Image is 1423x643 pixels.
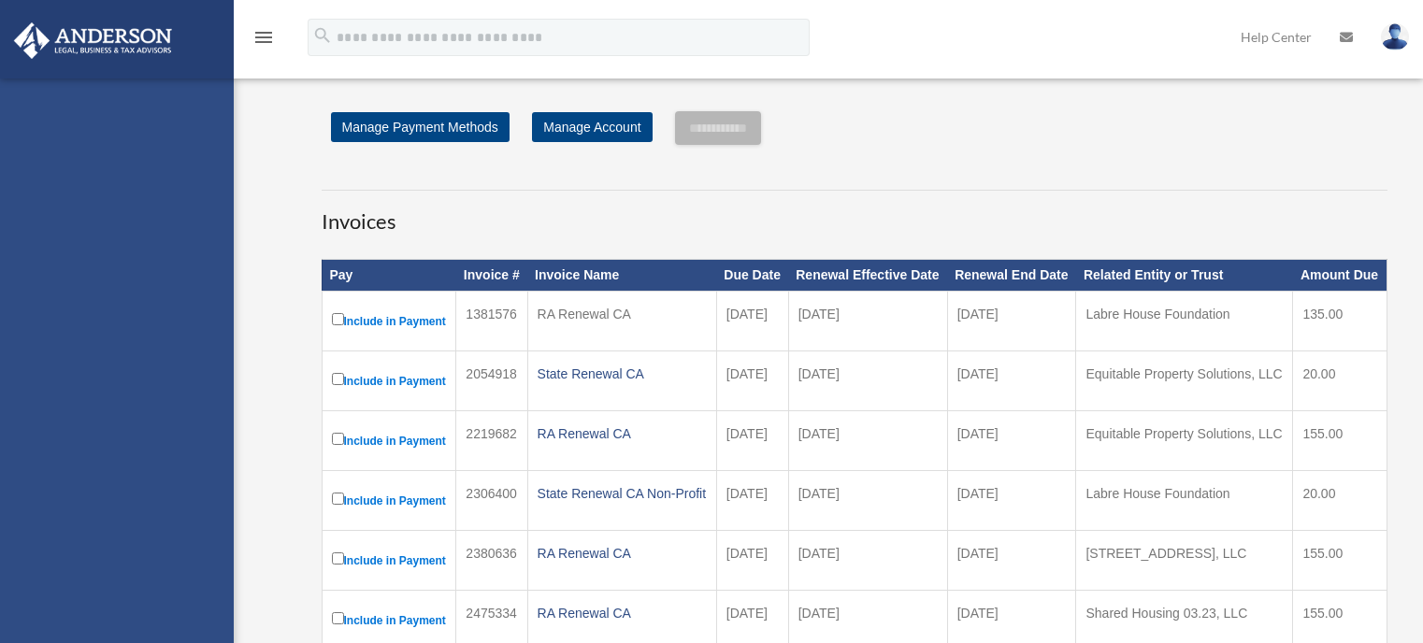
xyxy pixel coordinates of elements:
[1293,291,1387,350] td: 135.00
[716,470,788,530] td: [DATE]
[532,112,652,142] a: Manage Account
[947,410,1076,470] td: [DATE]
[788,291,947,350] td: [DATE]
[1076,260,1293,292] th: Related Entity or Trust
[788,470,947,530] td: [DATE]
[332,612,344,624] input: Include in Payment
[716,291,788,350] td: [DATE]
[456,350,527,410] td: 2054918
[538,480,707,507] div: State Renewal CA Non-Profit
[456,530,527,590] td: 2380636
[1076,530,1293,590] td: [STREET_ADDRESS], LLC
[322,190,1387,236] h3: Invoices
[456,470,527,530] td: 2306400
[947,260,1076,292] th: Renewal End Date
[1076,470,1293,530] td: Labre House Foundation
[322,260,456,292] th: Pay
[1293,350,1387,410] td: 20.00
[252,33,275,49] a: menu
[332,608,447,632] label: Include in Payment
[1293,470,1387,530] td: 20.00
[8,22,178,59] img: Anderson Advisors Platinum Portal
[332,549,447,572] label: Include in Payment
[456,291,527,350] td: 1381576
[312,25,333,46] i: search
[538,600,707,626] div: RA Renewal CA
[788,350,947,410] td: [DATE]
[788,260,947,292] th: Renewal Effective Date
[332,309,447,333] label: Include in Payment
[788,530,947,590] td: [DATE]
[788,410,947,470] td: [DATE]
[538,421,707,447] div: RA Renewal CA
[332,369,447,393] label: Include in Payment
[456,410,527,470] td: 2219682
[456,260,527,292] th: Invoice #
[332,493,344,505] input: Include in Payment
[527,260,716,292] th: Invoice Name
[332,433,344,445] input: Include in Payment
[332,429,447,452] label: Include in Payment
[1076,291,1293,350] td: Labre House Foundation
[716,530,788,590] td: [DATE]
[538,540,707,566] div: RA Renewal CA
[1293,260,1387,292] th: Amount Due
[716,410,788,470] td: [DATE]
[947,470,1076,530] td: [DATE]
[1076,410,1293,470] td: Equitable Property Solutions, LLC
[332,552,344,564] input: Include in Payment
[332,489,447,512] label: Include in Payment
[947,291,1076,350] td: [DATE]
[252,26,275,49] i: menu
[1076,350,1293,410] td: Equitable Property Solutions, LLC
[538,301,707,327] div: RA Renewal CA
[716,260,788,292] th: Due Date
[947,530,1076,590] td: [DATE]
[716,350,788,410] td: [DATE]
[1293,530,1387,590] td: 155.00
[1381,23,1409,50] img: User Pic
[332,313,344,325] input: Include in Payment
[1293,410,1387,470] td: 155.00
[332,373,344,385] input: Include in Payment
[538,361,707,387] div: State Renewal CA
[947,350,1076,410] td: [DATE]
[331,112,510,142] a: Manage Payment Methods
